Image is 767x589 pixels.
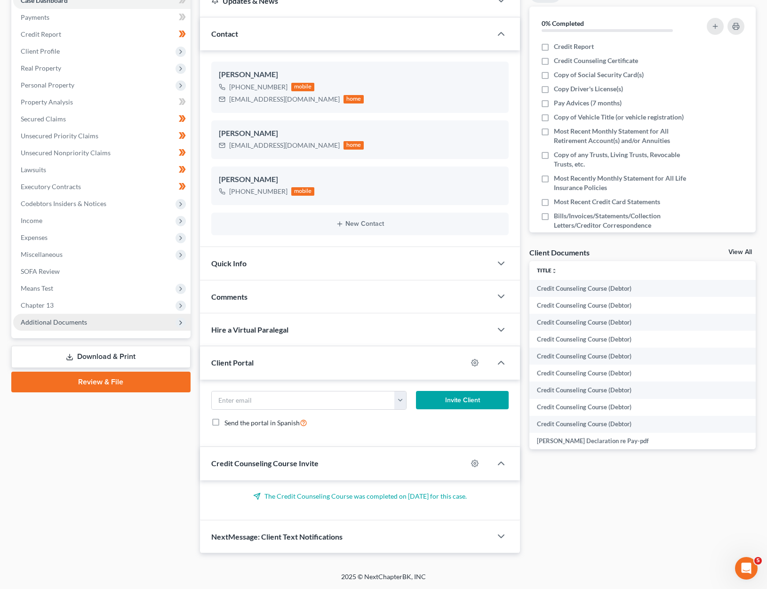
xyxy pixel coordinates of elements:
iframe: Intercom live chat [735,557,758,580]
i: unfold_more [551,268,557,274]
div: [PERSON_NAME] [219,69,502,80]
span: Personal Property [21,81,74,89]
div: Client Documents [529,247,590,257]
div: [EMAIL_ADDRESS][DOMAIN_NAME] [229,95,340,104]
span: Quick Info [211,259,247,268]
input: Enter email [212,391,395,409]
span: Client Portal [211,358,254,367]
td: Credit Counseling Course (Debtor) [529,416,750,433]
div: [PHONE_NUMBER] [229,82,288,92]
a: Payments [13,9,191,26]
span: Comments [211,292,248,301]
button: Invite Client [416,391,509,410]
a: SOFA Review [13,263,191,280]
a: Titleunfold_more [537,267,557,274]
span: Most Recent Monthly Statement for All Retirement Account(s) and/or Annuities [554,127,691,145]
span: Copy of Social Security Card(s) [554,70,644,80]
a: Property Analysis [13,94,191,111]
div: home [344,95,364,103]
span: Income [21,216,42,224]
span: Credit Report [554,42,594,51]
span: Send the portal in Spanish [224,419,300,427]
a: Review & File [11,372,191,392]
span: Credit Report [21,30,61,38]
span: NextMessage: Client Text Notifications [211,532,343,541]
span: Real Property [21,64,61,72]
span: Means Test [21,284,53,292]
span: Payments [21,13,49,21]
a: Unsecured Priority Claims [13,127,191,144]
div: mobile [291,83,315,91]
span: Copy of any Trusts, Living Trusts, Revocable Trusts, etc. [554,150,691,169]
a: Executory Contracts [13,178,191,195]
span: Contact [211,29,238,38]
div: 2025 © NextChapterBK, INC [115,572,652,589]
a: Unsecured Nonpriority Claims [13,144,191,161]
td: Credit Counseling Course (Debtor) [529,382,750,398]
span: Secured Claims [21,115,66,123]
div: [PHONE_NUMBER] [229,187,288,196]
span: Credit Counseling Course Invite [211,459,319,468]
span: Hire a Virtual Paralegal [211,325,288,334]
span: Pay Advices (7 months) [554,98,622,108]
td: Credit Counseling Course (Debtor) [529,348,750,365]
span: Most Recently Monthly Statement for All Life Insurance Policies [554,174,691,192]
span: Bills/Invoices/Statements/Collection Letters/Creditor Correspondence [554,211,691,230]
span: Credit Counseling Certificate [554,56,638,65]
span: Additional Documents [21,318,87,326]
strong: 0% Completed [542,19,584,27]
div: home [344,141,364,150]
div: [EMAIL_ADDRESS][DOMAIN_NAME] [229,141,340,150]
td: Credit Counseling Course (Debtor) [529,399,750,416]
span: 5 [754,557,762,565]
span: SOFA Review [21,267,60,275]
a: Download & Print [11,346,191,368]
a: Secured Claims [13,111,191,127]
span: Unsecured Priority Claims [21,132,98,140]
span: Unsecured Nonpriority Claims [21,149,111,157]
button: New Contact [219,220,502,228]
span: Expenses [21,233,48,241]
span: Lawsuits [21,166,46,174]
span: Miscellaneous [21,250,63,258]
span: Codebtors Insiders & Notices [21,199,106,207]
span: Copy of Vehicle Title (or vehicle registration) [554,112,684,122]
td: Credit Counseling Course (Debtor) [529,365,750,382]
span: Property Analysis [21,98,73,106]
a: Credit Report [13,26,191,43]
span: Executory Contracts [21,183,81,191]
div: [PERSON_NAME] [219,174,502,185]
a: View All [728,249,752,255]
a: Lawsuits [13,161,191,178]
p: The Credit Counseling Course was completed on [DATE] for this case. [211,492,509,501]
td: Credit Counseling Course (Debtor) [529,314,750,331]
span: Client Profile [21,47,60,55]
td: [PERSON_NAME] Declaration re Pay-pdf [529,433,750,450]
span: Most Recent Credit Card Statements [554,197,660,207]
td: Credit Counseling Course (Debtor) [529,280,750,297]
td: Credit Counseling Course (Debtor) [529,297,750,314]
span: Chapter 13 [21,301,54,309]
div: mobile [291,187,315,196]
td: Credit Counseling Course (Debtor) [529,331,750,348]
div: [PERSON_NAME] [219,128,502,139]
span: Copy Driver's License(s) [554,84,623,94]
